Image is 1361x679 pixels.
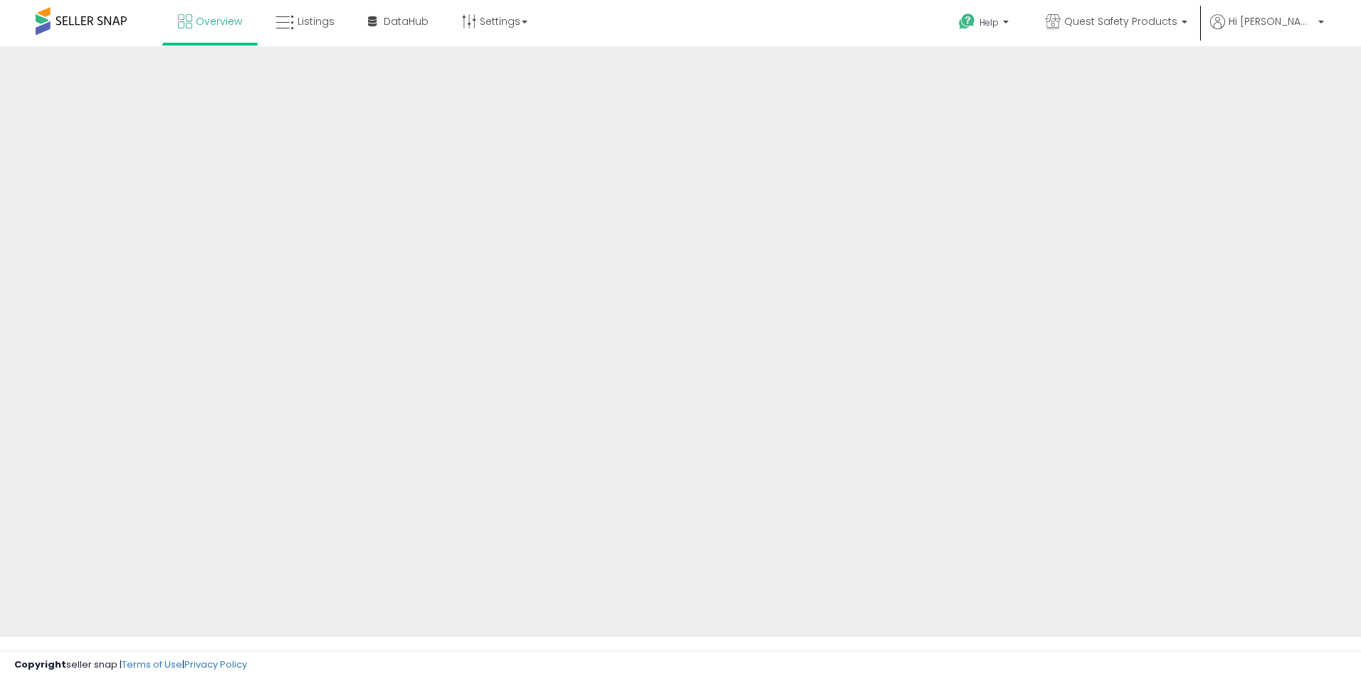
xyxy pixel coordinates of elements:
span: Overview [196,14,242,28]
i: Get Help [958,13,976,31]
span: Help [979,16,999,28]
span: Hi [PERSON_NAME] [1229,14,1314,28]
span: Quest Safety Products [1064,14,1177,28]
a: Help [947,2,1023,46]
a: Hi [PERSON_NAME] [1210,14,1324,46]
span: Listings [298,14,335,28]
span: DataHub [384,14,429,28]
